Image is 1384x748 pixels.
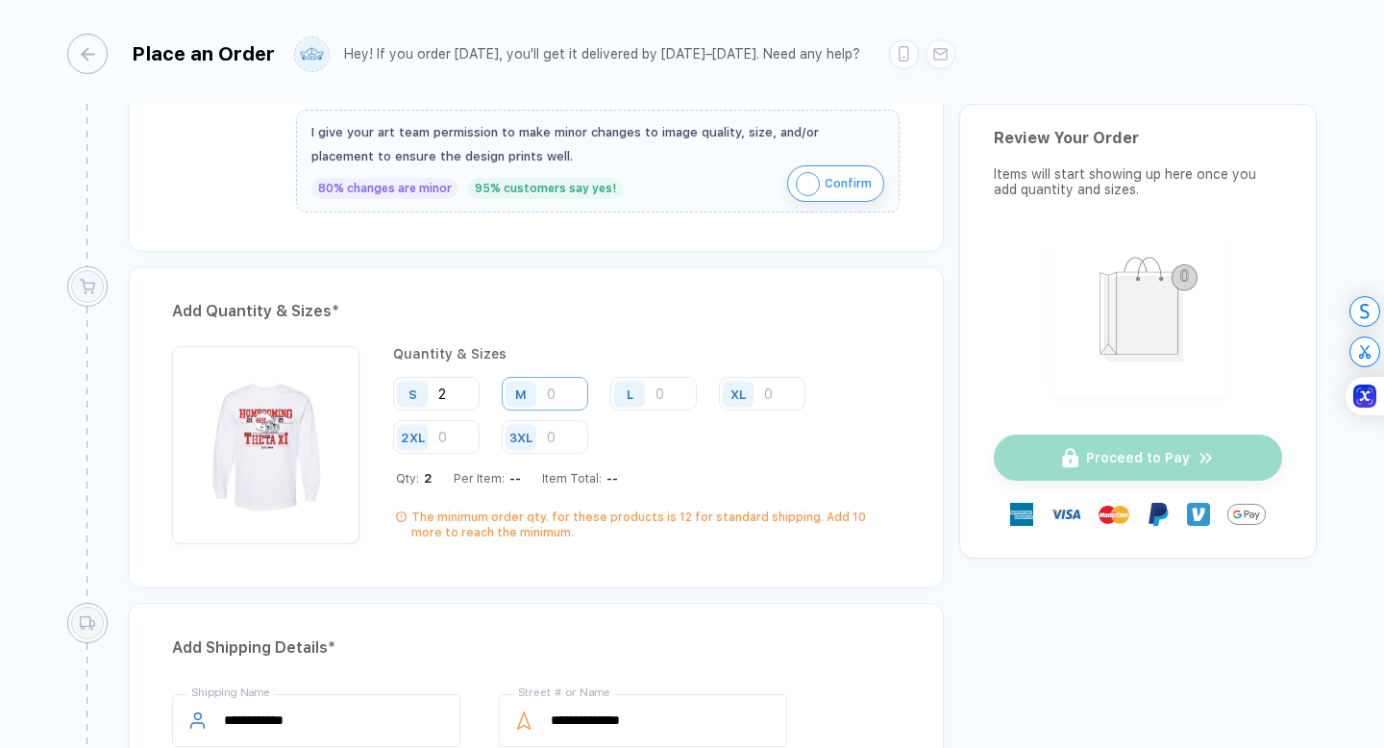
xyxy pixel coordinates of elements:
img: 95320ef2-c0db-4ba4-b875-b67ec2f5488f_nt_front_1759343032479.jpg [182,356,350,524]
img: user profile [295,37,329,71]
div: Add Shipping Details [172,633,900,663]
div: I give your art team permission to make minor changes to image quality, size, and/or placement to... [311,120,884,168]
span: 2 [419,471,432,486]
div: Hey! If you order [DATE], you'll get it delivered by [DATE]–[DATE]. Need any help? [344,46,860,62]
div: Per Item: [454,471,521,486]
button: iconConfirm [787,165,884,202]
div: -- [602,471,618,486]
img: Paypal [1147,503,1170,526]
div: The minimum order qty. for these products is 12 for standard shipping. Add 10 more to reach the m... [411,510,900,540]
img: GPay [1227,495,1266,534]
div: 2XL [401,430,425,444]
img: icon [796,172,820,196]
div: Qty: [396,471,432,486]
div: 3XL [509,430,532,444]
div: -- [505,471,521,486]
div: Add Quantity & Sizes [172,296,900,327]
img: visa [1050,499,1081,530]
div: XL [730,386,746,401]
img: express [1010,503,1033,526]
div: Review Your Order [994,129,1282,147]
span: Confirm [825,168,872,199]
div: Place an Order [132,42,275,65]
img: Venmo [1187,503,1210,526]
img: shopping_bag.png [1059,244,1218,384]
div: M [515,386,527,401]
div: L [627,386,633,401]
img: master-card [1099,499,1129,530]
div: S [408,386,417,401]
div: Quantity & Sizes [393,346,900,362]
div: Items will start showing up here once you add quantity and sizes. [994,166,1282,197]
div: 80% changes are minor [311,178,458,199]
div: Item Total: [542,471,618,486]
div: 95% customers say yes! [468,178,623,199]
